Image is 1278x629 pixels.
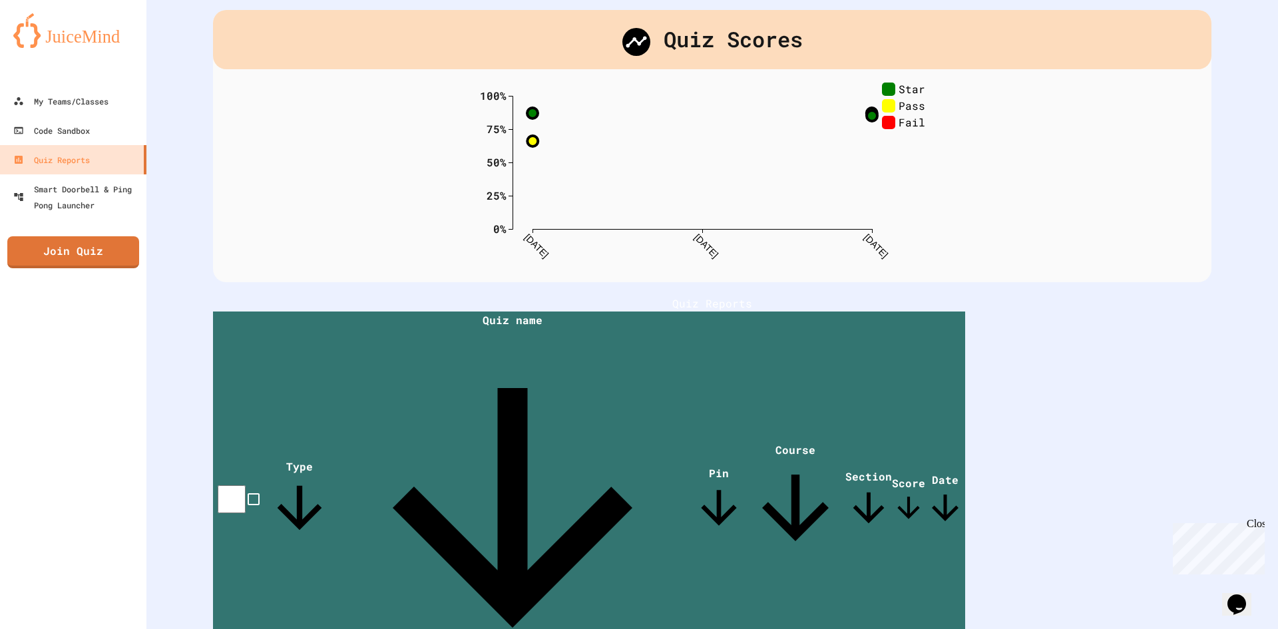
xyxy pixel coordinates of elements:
span: Type [266,459,333,541]
div: Smart Doorbell & Ping Pong Launcher [13,181,141,213]
input: select all desserts [218,485,246,513]
div: My Teams/Classes [13,93,108,109]
div: Quiz Reports [13,152,90,168]
text: [DATE] [523,232,550,260]
text: 0% [493,221,507,235]
h1: Quiz Reports [213,296,1211,312]
text: 75% [487,121,507,135]
text: 50% [487,154,507,168]
span: Date [925,473,965,528]
span: Section [845,469,892,531]
text: [DATE] [862,232,890,260]
text: [DATE] [692,232,720,260]
span: Score [892,476,925,524]
div: Quiz Scores [213,10,1211,69]
text: Star [899,81,925,95]
div: Chat with us now!Close [5,5,92,85]
div: Code Sandbox [13,122,90,138]
text: Fail [899,114,925,128]
text: 100% [480,88,507,102]
text: 25% [487,188,507,202]
span: Course [745,443,845,558]
iframe: chat widget [1168,518,1265,574]
span: Pin [692,466,745,534]
iframe: chat widget [1222,576,1265,616]
a: Join Quiz [7,236,139,268]
text: Pass [899,98,925,112]
img: logo-orange.svg [13,13,133,48]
